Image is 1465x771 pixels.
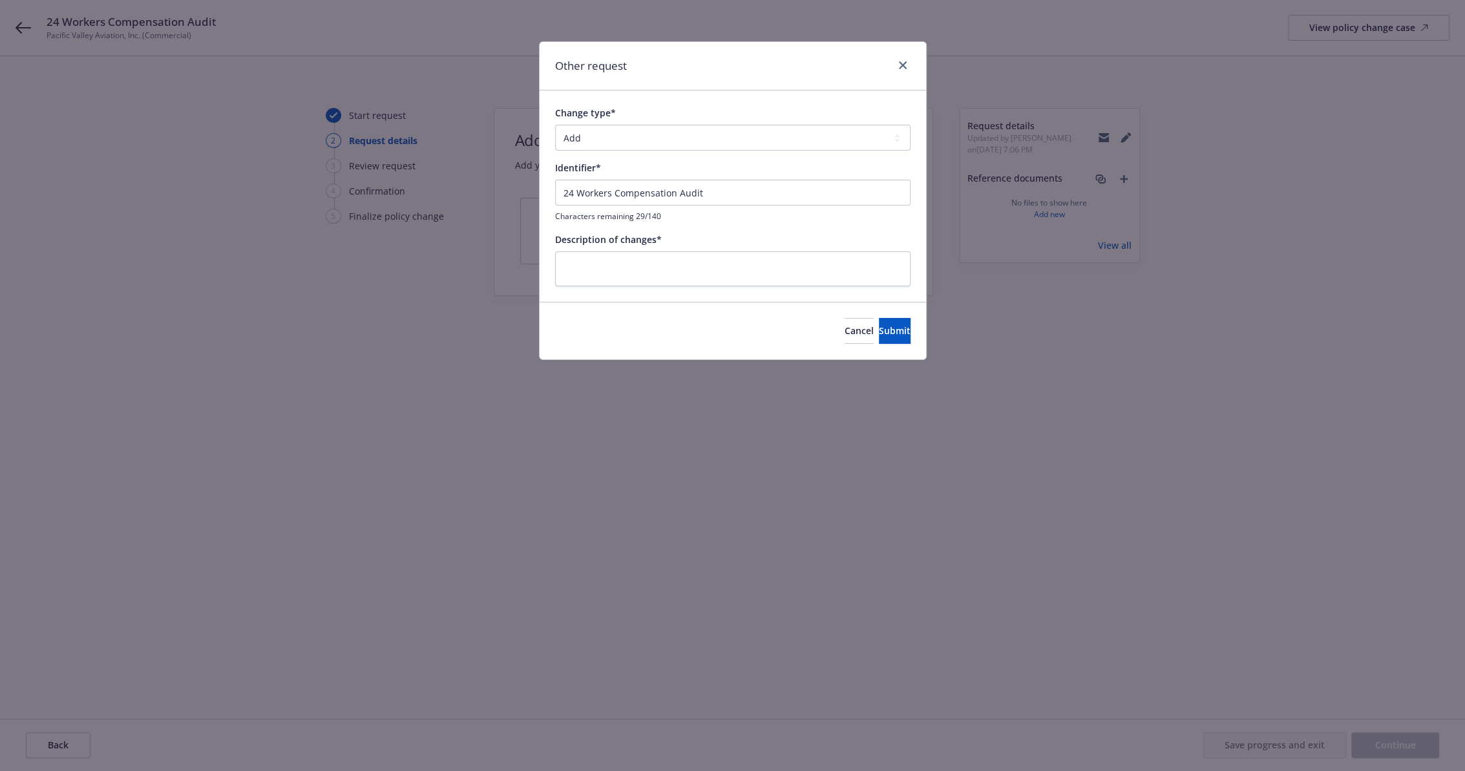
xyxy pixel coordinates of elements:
[845,318,874,344] button: Cancel
[555,233,662,246] span: Description of changes*
[845,324,874,337] span: Cancel
[879,318,911,344] button: Submit
[555,107,616,119] span: Change type*
[895,58,911,73] a: close
[555,58,627,74] h1: Other request
[879,324,911,337] span: Submit
[555,162,601,174] span: Identifier*
[555,211,911,222] span: Characters remaining 29/140
[555,180,911,206] input: This will be shown in the policy change history list for your reference.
